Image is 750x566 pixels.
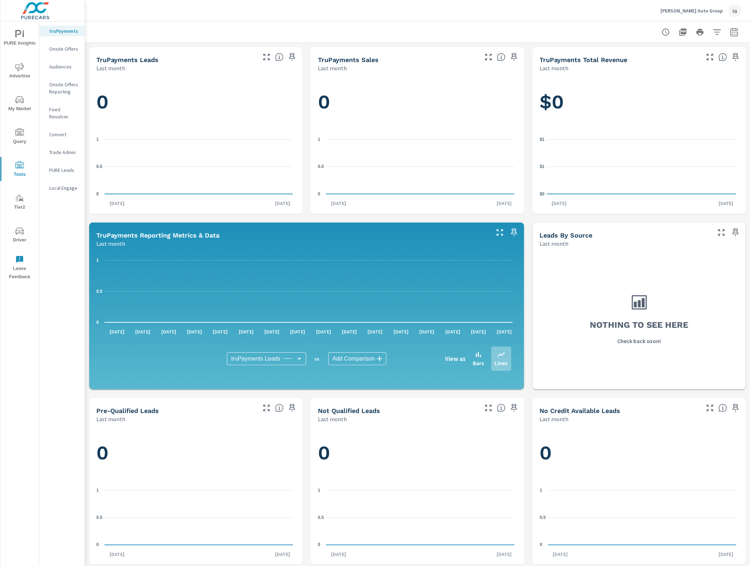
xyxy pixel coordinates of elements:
[96,90,295,114] h1: 0
[497,53,506,61] span: Number of sales matched to a truPayments lead. [Source: This data is sourced from the dealer's DM...
[261,402,272,414] button: Make Fullscreen
[39,44,85,54] div: Onsite Offers
[318,64,347,72] p: Last month
[2,194,37,211] span: Tier2
[96,289,102,294] text: 0.5
[96,542,99,547] text: 0
[2,128,37,146] span: Query
[318,137,320,142] text: 1
[730,227,741,238] span: Save this to your personalized report
[105,328,130,335] p: [DATE]
[716,227,727,238] button: Make Fullscreen
[508,51,520,63] span: Save this to your personalized report
[285,328,310,335] p: [DATE]
[547,200,572,207] p: [DATE]
[318,90,517,114] h1: 0
[540,56,628,63] h5: truPayments Total Revenue
[617,337,661,345] p: Check back soon!
[105,200,130,207] p: [DATE]
[231,355,280,362] span: truPayments Leads
[540,64,569,72] p: Last month
[270,551,295,558] p: [DATE]
[710,25,724,39] button: Apply Filters
[414,328,439,335] p: [DATE]
[676,25,690,39] button: "Export Report to PDF"
[318,488,320,493] text: 1
[130,328,155,335] p: [DATE]
[719,404,727,412] span: A lead that has been submitted but has not gone through the credit application process.
[730,51,741,63] span: Save this to your personalized report
[497,404,506,412] span: A basic review has been done and has not approved the credit worthiness of the lead by the config...
[96,258,99,263] text: 1
[39,26,85,36] div: truPayments
[540,231,593,239] h5: Leads By Source
[326,200,351,207] p: [DATE]
[96,515,102,520] text: 0.5
[96,192,99,197] text: 0
[49,63,79,70] p: Audiences
[287,402,298,414] span: Save this to your personalized report
[540,407,620,414] h5: No Credit Available Leads
[261,51,272,63] button: Make Fullscreen
[483,402,494,414] button: Make Fullscreen
[363,328,388,335] p: [DATE]
[318,515,324,520] text: 0.5
[275,404,284,412] span: A basic review has been done and approved the credit worthiness of the lead by the configured cre...
[337,328,362,335] p: [DATE]
[389,328,414,335] p: [DATE]
[234,328,259,335] p: [DATE]
[445,355,466,362] h6: View as
[714,551,739,558] p: [DATE]
[39,165,85,175] div: PURE Leads
[2,227,37,244] span: Driver
[49,149,79,156] p: Trade Admin
[49,106,79,120] p: Feed Resolver
[540,488,542,493] text: 1
[540,239,569,248] p: Last month
[287,51,298,63] span: Save this to your personalized report
[270,200,295,207] p: [DATE]
[2,255,37,281] span: Leave Feedback
[730,402,741,414] span: Save this to your personalized report
[39,183,85,193] div: Local Engage
[719,53,727,61] span: Total revenue from sales matched to a truPayments lead. [Source: This data is sourced from the de...
[39,61,85,72] div: Audiences
[492,328,517,335] p: [DATE]
[39,79,85,97] div: Onsite Offers Reporting
[259,328,284,335] p: [DATE]
[473,359,484,367] p: Bars
[548,551,573,558] p: [DATE]
[96,407,159,414] h5: Pre-Qualified Leads
[182,328,207,335] p: [DATE]
[508,402,520,414] span: Save this to your personalized report
[540,90,739,114] h1: $0
[540,441,739,465] h1: 0
[590,319,688,331] h3: Nothing to see here
[96,137,99,142] text: 1
[105,551,130,558] p: [DATE]
[96,415,125,423] p: Last month
[466,328,491,335] p: [DATE]
[96,239,125,248] p: Last month
[39,104,85,122] div: Feed Resolver
[96,64,125,72] p: Last month
[318,441,517,465] h1: 0
[318,542,320,547] text: 0
[326,551,351,558] p: [DATE]
[483,51,494,63] button: Make Fullscreen
[540,164,545,169] text: $1
[704,51,716,63] button: Make Fullscreen
[227,352,306,365] div: truPayments Leads
[318,415,347,423] p: Last month
[660,7,723,14] p: [PERSON_NAME] Auto Group
[96,56,158,63] h5: truPayments Leads
[2,30,37,47] span: PURE Insights
[540,415,569,423] p: Last month
[96,441,295,465] h1: 0
[39,147,85,158] div: Trade Admin
[49,27,79,35] p: truPayments
[318,407,380,414] h5: Not Qualified Leads
[540,542,542,547] text: 0
[306,356,328,362] p: vs
[2,63,37,80] span: Advertise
